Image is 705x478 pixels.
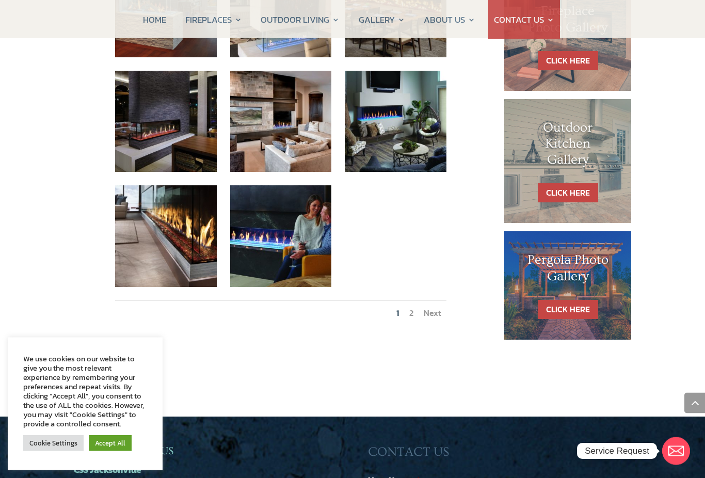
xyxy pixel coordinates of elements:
[89,435,132,451] a: Accept All
[538,300,598,320] a: CLICK HERE
[662,437,690,465] a: Email
[396,307,399,320] a: 1
[368,445,631,466] h3: CONTACT US
[115,71,217,173] img: dark stone davinci hotel fireplace
[345,71,446,173] img: davinci fireplace jacksonville ormond beach fl
[538,184,598,203] a: CLICK HERE
[23,435,84,451] a: Cookie Settings
[538,52,598,71] a: CLICK HERE
[115,186,217,288] img: davinci long fireplace
[525,252,611,290] h1: Pergola Photo Gallery
[409,307,413,320] a: 2
[230,71,332,173] img: cozy light fireplace jacksonville ormond beach
[525,120,611,174] h1: Outdoor Kitchen Gallery
[230,186,332,288] img: couple enjoying time by a fireplace in jacksonville
[424,307,441,320] a: Next
[23,354,147,428] div: We use cookies on our website to give you the most relevant experience by remembering your prefer...
[74,464,141,477] a: CSS Jacksonville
